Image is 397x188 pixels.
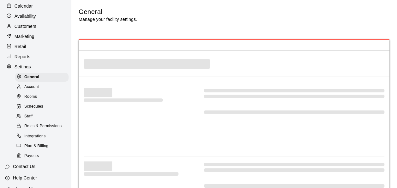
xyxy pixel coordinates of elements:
div: Integrations [15,132,69,141]
div: Plan & Billing [15,142,69,151]
span: Staff [24,113,33,120]
a: Staff [15,112,71,122]
p: Settings [15,64,31,70]
h5: General [79,8,137,16]
a: Customers [5,22,66,31]
span: Integrations [24,133,46,140]
span: Rooms [24,94,37,100]
div: General [15,73,69,82]
span: Payouts [24,153,39,159]
a: Integrations [15,131,71,141]
div: Account [15,83,69,91]
span: Schedules [24,103,43,110]
span: General [24,74,39,80]
span: Account [24,84,39,90]
a: Calendar [5,1,66,11]
div: Schedules [15,102,69,111]
a: Availability [5,11,66,21]
span: Roles & Permissions [24,123,62,129]
a: Rooms [15,92,71,102]
a: Schedules [15,102,71,112]
p: Manage your facility settings. [79,16,137,22]
p: Availability [15,13,36,19]
p: Customers [15,23,36,29]
a: Roles & Permissions [15,122,71,131]
p: Help Center [13,175,37,181]
a: Retail [5,42,66,51]
a: Payouts [15,151,71,161]
a: Account [15,82,71,92]
div: Staff [15,112,69,121]
a: Plan & Billing [15,141,71,151]
p: Reports [15,53,30,60]
span: Plan & Billing [24,143,48,149]
p: Marketing [15,33,34,40]
p: Retail [15,43,26,50]
a: Settings [5,62,66,72]
a: Reports [5,52,66,61]
a: Marketing [5,32,66,41]
p: Contact Us [13,163,35,170]
a: General [15,72,71,82]
div: Payouts [15,152,69,160]
p: Calendar [15,3,33,9]
div: Roles & Permissions [15,122,69,131]
div: Rooms [15,92,69,101]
